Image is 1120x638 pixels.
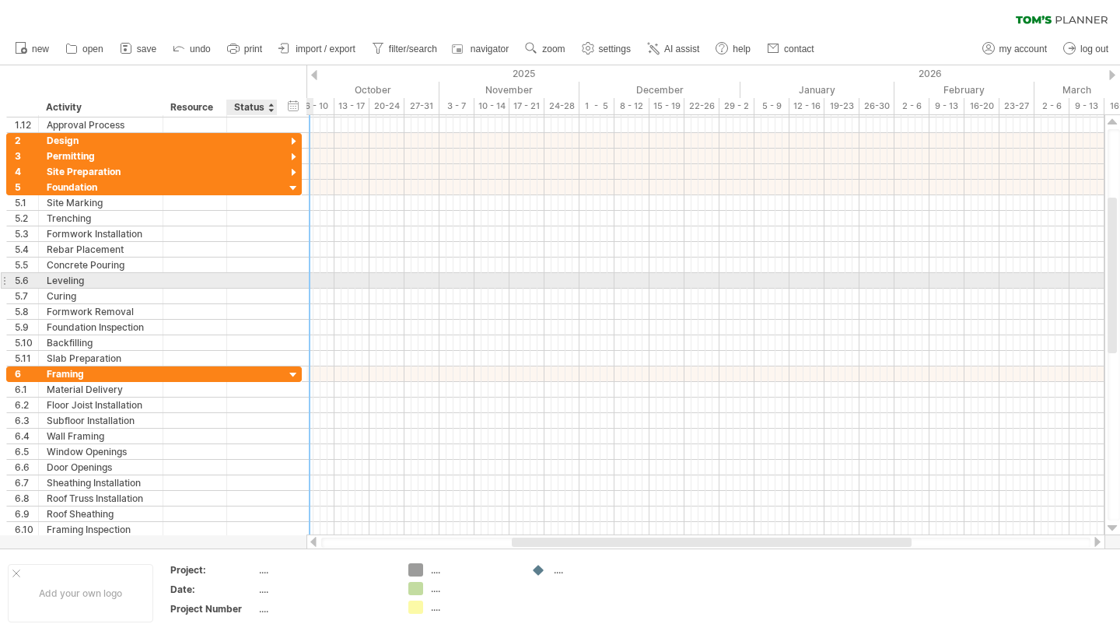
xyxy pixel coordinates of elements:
div: 6.7 [15,475,38,490]
div: Resource [170,100,218,115]
div: 5.9 [15,320,38,335]
div: 24-28 [544,98,579,114]
span: my account [999,44,1047,54]
span: undo [190,44,211,54]
div: Add your own logo [8,564,153,622]
a: settings [578,39,635,59]
div: 23-27 [999,98,1034,114]
div: Slab Preparation [47,351,155,366]
a: AI assist [643,39,704,59]
div: 5.7 [15,289,38,303]
div: Framing [47,366,155,381]
div: February 2026 [894,82,1034,98]
div: 5 - 9 [754,98,789,114]
div: Foundation [47,180,155,195]
div: Design [47,133,155,148]
div: Wall Framing [47,429,155,443]
a: help [712,39,755,59]
span: log out [1080,44,1108,54]
div: .... [259,583,390,596]
span: navigator [471,44,509,54]
a: contact [763,39,819,59]
div: 2 - 6 [894,98,929,114]
a: log out [1059,39,1113,59]
div: Site Marking [47,195,155,210]
div: Curing [47,289,155,303]
div: Sheathing Installation [47,475,155,490]
div: November 2025 [439,82,579,98]
div: December 2025 [579,82,740,98]
span: settings [599,44,631,54]
div: Subfloor Installation [47,413,155,428]
div: Leveling [47,273,155,288]
div: 20-24 [369,98,404,114]
div: Site Preparation [47,164,155,179]
div: 9 - 13 [1069,98,1104,114]
span: help [733,44,751,54]
div: 15 - 19 [649,98,684,114]
div: .... [259,602,390,615]
div: 5.3 [15,226,38,241]
div: Framing Inspection [47,522,155,537]
div: 5.4 [15,242,38,257]
span: open [82,44,103,54]
span: save [137,44,156,54]
div: 6 [15,366,38,381]
div: 6.2 [15,398,38,412]
div: 13 - 17 [334,98,369,114]
div: 5.10 [15,335,38,350]
div: 6 - 10 [299,98,334,114]
span: AI assist [664,44,699,54]
a: filter/search [368,39,442,59]
div: 6.3 [15,413,38,428]
div: 9 - 13 [929,98,964,114]
span: contact [784,44,814,54]
span: filter/search [389,44,437,54]
div: Material Delivery [47,382,155,397]
div: .... [259,563,390,577]
div: 6.5 [15,444,38,459]
div: .... [554,563,639,577]
div: Trenching [47,211,155,226]
div: 2 - 6 [1034,98,1069,114]
span: print [244,44,262,54]
div: Project: [170,563,256,577]
div: 22-26 [684,98,719,114]
div: 6.4 [15,429,38,443]
div: 6.9 [15,507,38,521]
div: Permitting [47,149,155,163]
div: 5.6 [15,273,38,288]
div: 5 [15,180,38,195]
div: Roof Truss Installation [47,491,155,506]
div: Project Number [170,602,256,615]
div: 3 [15,149,38,163]
div: Roof Sheathing [47,507,155,521]
div: 3 - 7 [439,98,474,114]
a: zoom [521,39,569,59]
div: 8 - 12 [614,98,649,114]
div: 1.12 [15,117,38,132]
div: 12 - 16 [789,98,824,114]
div: Formwork Installation [47,226,155,241]
div: 5.1 [15,195,38,210]
span: zoom [542,44,565,54]
a: navigator [450,39,513,59]
div: 6.8 [15,491,38,506]
div: Formwork Removal [47,304,155,319]
div: October 2025 [278,82,439,98]
div: 29 - 2 [719,98,754,114]
div: Door Openings [47,460,155,475]
div: .... [431,601,516,614]
div: .... [431,582,516,595]
div: Window Openings [47,444,155,459]
div: 5.2 [15,211,38,226]
div: 5.5 [15,258,38,272]
div: 6.1 [15,382,38,397]
div: 10 - 14 [474,98,509,114]
div: 5.11 [15,351,38,366]
div: Concrete Pouring [47,258,155,272]
a: open [61,39,108,59]
div: January 2026 [740,82,894,98]
a: new [11,39,54,59]
div: 4 [15,164,38,179]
